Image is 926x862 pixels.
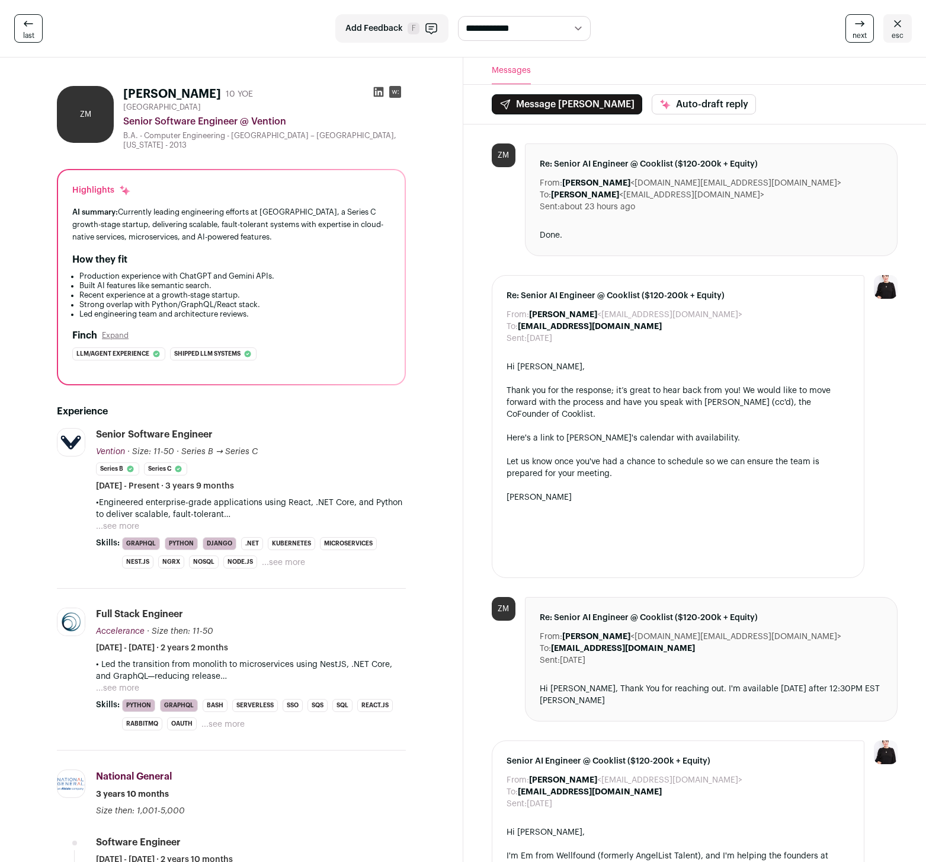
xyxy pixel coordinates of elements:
[96,772,172,781] span: National General
[562,633,630,641] b: [PERSON_NAME]
[57,432,85,454] img: dafc7cee1f051c6242959d2a1fd9038bf4828ffb087992c21ec880ccc1338a36.jpg
[507,321,518,333] dt: To:
[307,699,328,712] li: SQS
[262,557,305,569] button: ...see more
[507,491,850,503] div: [PERSON_NAME]
[203,699,228,712] li: bash
[540,201,560,213] dt: Sent:
[241,537,263,550] li: .NET
[562,631,841,643] dd: <[DOMAIN_NAME][EMAIL_ADDRESS][DOMAIN_NAME]>
[96,836,181,849] div: Software Engineer
[540,655,560,666] dt: Sent:
[72,208,118,216] span: AI summary:
[529,774,742,786] dd: <[EMAIL_ADDRESS][DOMAIN_NAME]>
[540,631,562,643] dt: From:
[562,179,630,187] b: [PERSON_NAME]
[96,627,145,636] span: Accelerance
[507,755,850,767] span: Senior AI Engineer @ Cooklist ($120-200k + Equity)
[540,229,883,241] div: Done.
[79,281,390,290] li: Built AI features like semantic search.
[96,788,169,800] span: 3 years 10 months
[76,348,149,360] span: Llm/agent experience
[652,94,756,114] button: Auto-draft reply
[268,537,315,550] li: Kubernetes
[560,201,635,213] dd: about 23 hours ago
[507,333,527,344] dt: Sent:
[123,131,406,150] div: B.A. - Computer Engineering - [GEOGRAPHIC_DATA] – [GEOGRAPHIC_DATA], [US_STATE] - 2013
[527,798,552,810] dd: [DATE]
[892,31,903,40] span: esc
[96,480,234,492] span: [DATE] - Present · 3 years 9 months
[345,23,403,34] span: Add Feedback
[507,290,850,302] span: Re: Senior AI Engineer @ Cooklist ($120-200k + Equity)
[551,189,764,201] dd: <[EMAIL_ADDRESS][DOMAIN_NAME]>
[123,114,406,129] div: Senior Software Engineer @ Vention
[527,333,552,344] dd: [DATE]
[874,275,898,299] img: 9240684-medium_jpg
[72,206,390,243] div: Currently leading engineering efforts at [GEOGRAPHIC_DATA], a Series C growth-stage startup, deli...
[845,14,874,43] a: next
[874,740,898,764] img: 9240684-medium_jpg
[540,643,551,655] dt: To:
[492,58,531,84] button: Messages
[79,290,390,300] li: Recent experience at a growth-stage startup.
[540,158,883,170] span: Re: Senior AI Engineer @ Cooklist ($120-200k + Equity)
[492,94,642,114] button: Message [PERSON_NAME]
[96,537,120,549] span: Skills:
[177,446,179,458] span: ·
[883,14,912,43] a: esc
[189,555,219,569] li: NoSQL
[507,434,740,442] a: Here's a link to [PERSON_NAME]'s calendar with availability.
[232,699,278,712] li: Serverless
[507,361,850,373] div: Hi [PERSON_NAME],
[357,699,393,712] li: React.js
[540,177,562,189] dt: From:
[14,14,43,43] a: last
[560,655,585,666] dd: [DATE]
[518,323,662,331] b: [EMAIL_ADDRESS][DOMAIN_NAME]
[165,537,198,550] li: Python
[507,385,850,420] div: Thank you for the response; it’s great to hear back from you! We would like to move forward with ...
[122,555,153,569] li: Nest.js
[57,404,406,419] h2: Experience
[79,309,390,319] li: Led engineering team and architecture reviews.
[492,143,515,167] div: ZM
[529,776,597,784] b: [PERSON_NAME]
[96,807,185,815] span: Size then: 1,001-5,000
[123,86,221,103] h1: [PERSON_NAME]
[57,86,114,143] div: ZM
[96,428,213,441] div: Senior Software Engineer
[96,659,406,682] p: • Led the transition from monolith to microservices using NestJS, .NET Core, and GraphQL—reducing...
[72,184,131,196] div: Highlights
[96,682,139,694] button: ...see more
[507,786,518,798] dt: To:
[123,103,201,112] span: [GEOGRAPHIC_DATA]
[144,462,187,475] li: Series C
[23,31,34,40] span: last
[540,683,883,707] div: Hi [PERSON_NAME], Thank You for reaching out. I'm available [DATE] after 12:30PM EST [PERSON_NAME]
[96,699,120,711] span: Skills:
[507,774,529,786] dt: From:
[96,462,139,475] li: Series B
[72,328,97,343] h2: Finch
[203,537,236,550] li: Django
[540,189,551,201] dt: To:
[72,253,127,267] h2: How they fit
[122,537,160,550] li: GraphQL
[283,699,303,712] li: SSO
[102,331,129,340] button: Expand
[408,23,419,34] span: F
[79,300,390,309] li: Strong overlap with Python/GraphQL/React stack.
[96,521,139,532] button: ...see more
[562,177,841,189] dd: <[DOMAIN_NAME][EMAIL_ADDRESS][DOMAIN_NAME]>
[529,311,597,319] b: [PERSON_NAME]
[332,699,353,712] li: SQL
[507,798,527,810] dt: Sent:
[57,608,85,636] img: ca7579c539334d354e7b74a8337bbeabfa9c47f5702f344dac01a9b6a0d0e550.jpg
[507,826,850,838] div: Hi [PERSON_NAME],
[127,448,174,456] span: · Size: 11-50
[181,448,258,456] span: Series B → Series C
[96,642,228,654] span: [DATE] - [DATE] · 2 years 2 months
[507,309,529,321] dt: From:
[507,456,850,480] div: Let us know once you've had a chance to schedule so we can ensure the team is prepared for your m...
